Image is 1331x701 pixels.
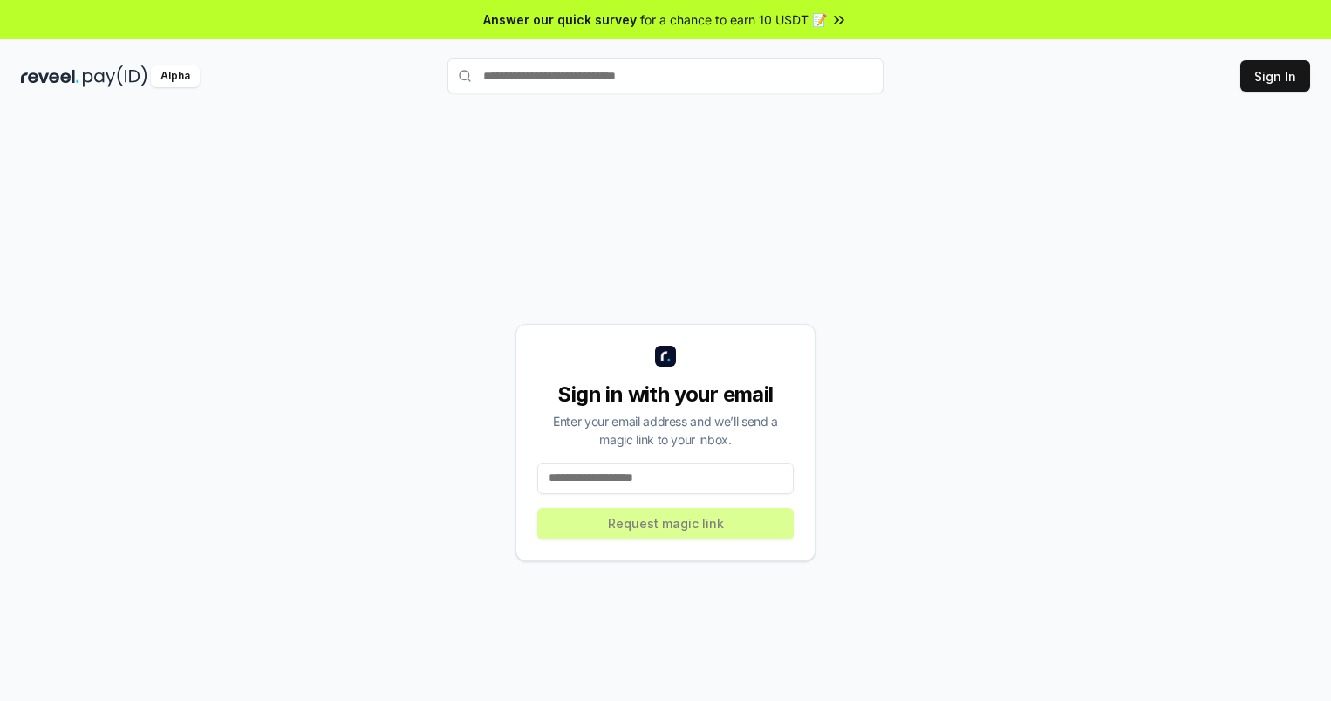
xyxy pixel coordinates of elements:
img: pay_id [83,65,147,87]
img: reveel_dark [21,65,79,87]
div: Enter your email address and we’ll send a magic link to your inbox. [537,412,794,449]
span: for a chance to earn 10 USDT 📝 [640,10,827,29]
div: Alpha [151,65,200,87]
img: logo_small [655,346,676,367]
button: Sign In [1240,60,1310,92]
span: Answer our quick survey [483,10,637,29]
div: Sign in with your email [537,381,794,409]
